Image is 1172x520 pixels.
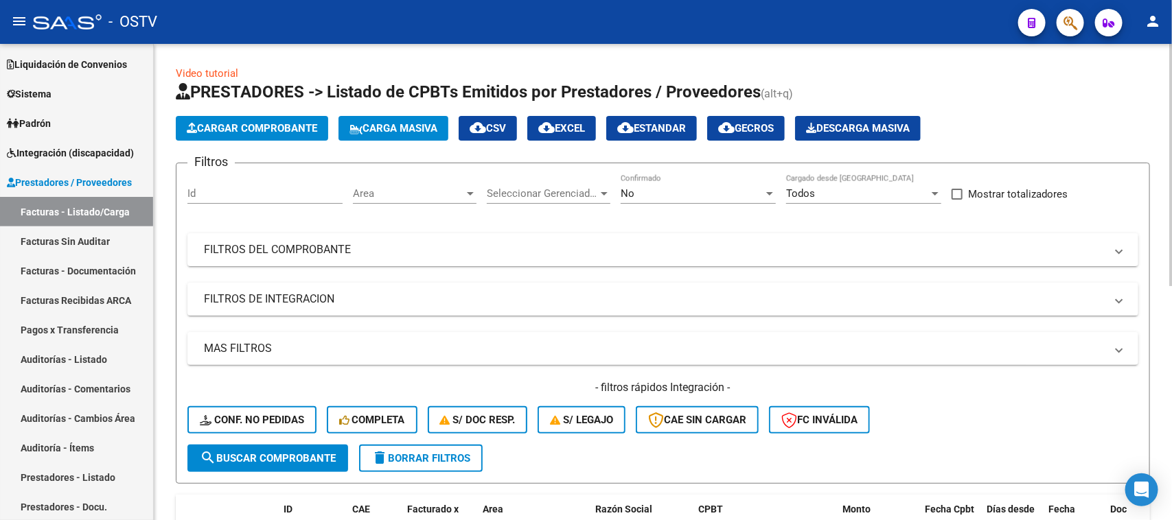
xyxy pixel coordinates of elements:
[187,380,1138,395] h4: - filtros rápidos Integración -
[11,13,27,29] mat-icon: menu
[7,57,127,72] span: Liquidación de Convenios
[7,86,51,102] span: Sistema
[806,122,910,134] span: Descarga Masiva
[718,119,735,136] mat-icon: cloud_download
[483,504,503,515] span: Area
[1145,13,1161,29] mat-icon: person
[176,67,238,80] a: Video tutorial
[440,414,516,426] span: S/ Doc Resp.
[176,116,328,141] button: Cargar Comprobante
[187,332,1138,365] mat-expansion-panel-header: MAS FILTROS
[595,504,652,515] span: Razón Social
[550,414,613,426] span: S/ legajo
[200,452,336,464] span: Buscar Comprobante
[108,7,157,37] span: - OSTV
[187,122,317,134] span: Cargar Comprobante
[707,116,785,141] button: Gecros
[284,504,292,515] span: ID
[428,406,528,434] button: S/ Doc Resp.
[698,504,723,515] span: CPBT
[761,87,793,100] span: (alt+q)
[606,116,697,141] button: Estandar
[795,116,921,141] button: Descarga Masiva
[359,445,483,472] button: Borrar Filtros
[339,414,405,426] span: Completa
[925,504,974,515] span: Fecha Cpbt
[204,341,1105,356] mat-panel-title: MAS FILTROS
[371,452,470,464] span: Borrar Filtros
[7,175,132,190] span: Prestadores / Proveedores
[769,406,870,434] button: FC Inválida
[200,449,216,466] mat-icon: search
[538,122,585,134] span: EXCEL
[781,414,858,426] span: FC Inválida
[353,187,464,200] span: Area
[538,119,555,136] mat-icon: cloud_download
[187,152,235,172] h3: Filtros
[7,145,134,161] span: Integración (discapacidad)
[538,406,625,434] button: S/ legajo
[842,504,871,515] span: Monto
[795,116,921,141] app-download-masive: Descarga masiva de comprobantes (adjuntos)
[187,406,317,434] button: Conf. no pedidas
[187,233,1138,266] mat-expansion-panel-header: FILTROS DEL COMPROBANTE
[487,187,598,200] span: Seleccionar Gerenciador
[327,406,417,434] button: Completa
[968,186,1068,202] span: Mostrar totalizadores
[648,414,746,426] span: CAE SIN CARGAR
[1125,473,1158,506] div: Open Intercom Messenger
[204,292,1105,307] mat-panel-title: FILTROS DE INTEGRACION
[371,449,388,466] mat-icon: delete
[7,116,51,131] span: Padrón
[187,445,348,472] button: Buscar Comprobante
[349,122,437,134] span: Carga Masiva
[617,122,686,134] span: Estandar
[718,122,774,134] span: Gecros
[470,122,506,134] span: CSV
[617,119,634,136] mat-icon: cloud_download
[786,187,815,200] span: Todos
[470,119,486,136] mat-icon: cloud_download
[459,116,517,141] button: CSV
[352,504,370,515] span: CAE
[187,283,1138,316] mat-expansion-panel-header: FILTROS DE INTEGRACION
[204,242,1105,257] mat-panel-title: FILTROS DEL COMPROBANTE
[176,82,761,102] span: PRESTADORES -> Listado de CPBTs Emitidos por Prestadores / Proveedores
[636,406,759,434] button: CAE SIN CARGAR
[338,116,448,141] button: Carga Masiva
[527,116,596,141] button: EXCEL
[621,187,634,200] span: No
[200,414,304,426] span: Conf. no pedidas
